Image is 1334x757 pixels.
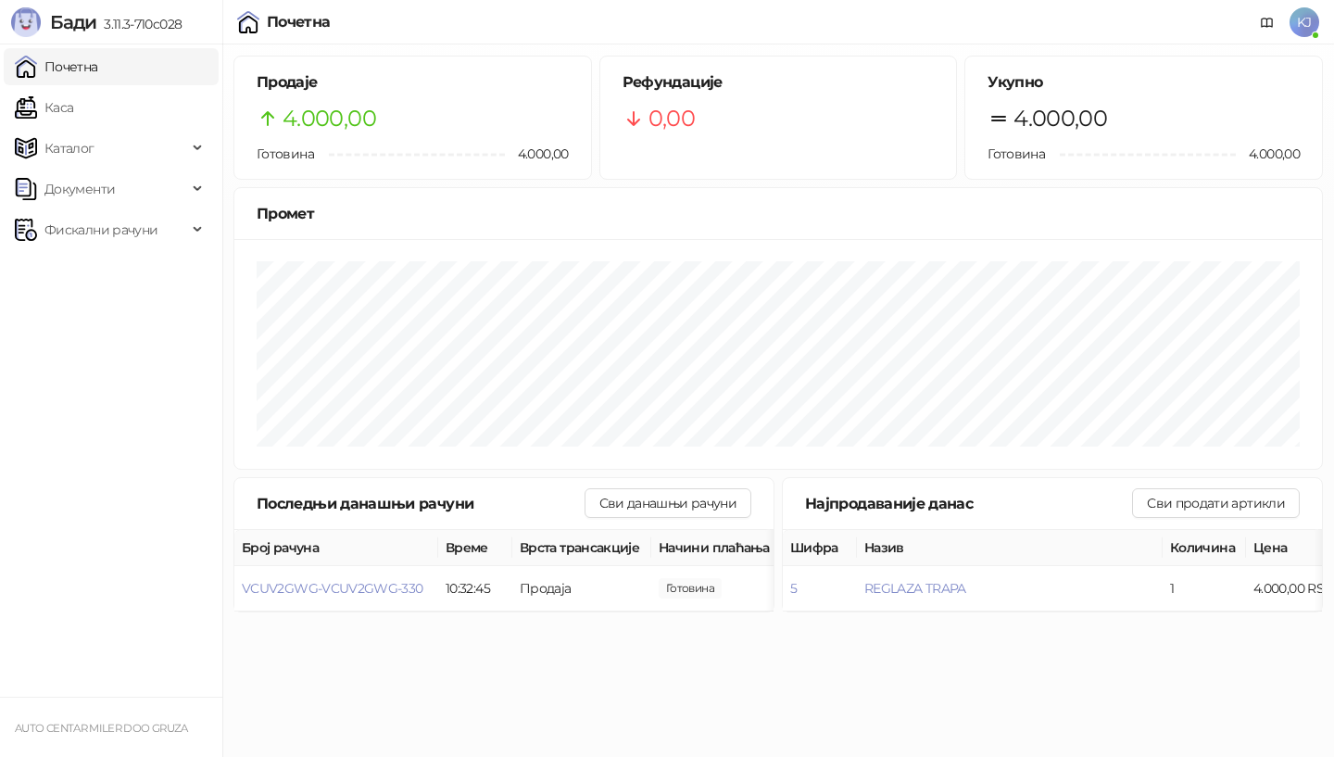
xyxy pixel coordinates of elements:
th: Време [438,530,512,566]
button: 5 [790,580,797,597]
span: KJ [1290,7,1319,37]
span: Готовина [257,145,314,162]
span: Каталог [44,130,94,167]
span: Готовина [988,145,1045,162]
a: Документација [1252,7,1282,37]
span: Документи [44,170,115,208]
td: 1 [1163,566,1246,612]
td: Продаја [512,566,651,612]
div: Последњи данашњи рачуни [257,492,585,515]
td: 10:32:45 [438,566,512,612]
th: Врста трансакције [512,530,651,566]
div: Почетна [267,15,331,30]
span: 4.000,00 [505,144,569,164]
th: Назив [857,530,1163,566]
span: 3.11.3-710c028 [96,16,182,32]
span: 4.000,00 [1013,101,1107,136]
h5: Укупно [988,71,1300,94]
span: 0,00 [648,101,695,136]
th: Начини плаћања [651,530,837,566]
div: Промет [257,202,1300,225]
div: Најпродаваније данас [805,492,1132,515]
img: Logo [11,7,41,37]
button: VCUV2GWG-VCUV2GWG-330 [242,580,423,597]
h5: Рефундације [623,71,935,94]
a: Каса [15,89,73,126]
span: Бади [50,11,96,33]
small: AUTO CENTAR MILER DOO GRUZA [15,722,188,735]
button: REGLAZA TRAPA [864,580,966,597]
button: Сви данашњи рачуни [585,488,751,518]
span: Фискални рачуни [44,211,157,248]
th: Количина [1163,530,1246,566]
a: Почетна [15,48,98,85]
th: Број рачуна [234,530,438,566]
span: 4.000,00 [1236,144,1300,164]
span: 4.000,00 [659,578,722,599]
button: Сви продати артикли [1132,488,1300,518]
th: Шифра [783,530,857,566]
span: 4.000,00 [283,101,376,136]
h5: Продаје [257,71,569,94]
